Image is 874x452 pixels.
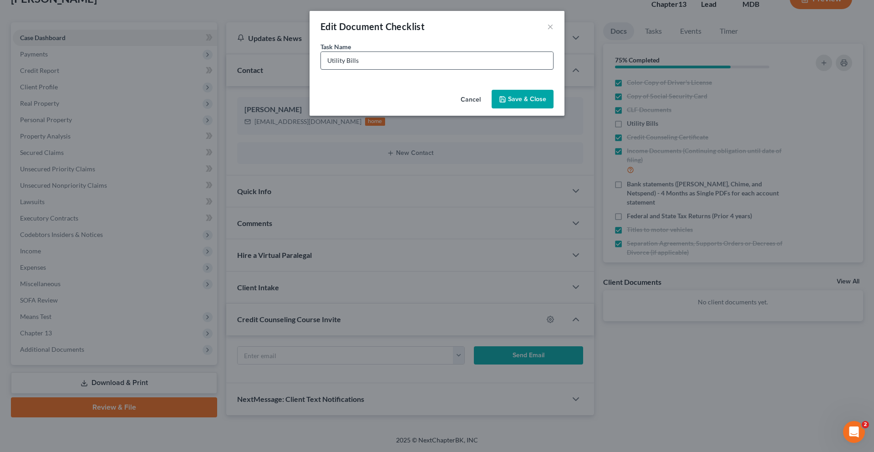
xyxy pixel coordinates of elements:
[843,421,865,443] iframe: Intercom live chat
[862,421,869,428] span: 2
[547,21,554,32] button: ×
[320,21,425,32] span: Edit Document Checklist
[321,52,553,69] input: Enter document description..
[453,91,488,109] button: Cancel
[320,43,351,51] span: Task Name
[492,90,554,109] button: Save & Close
